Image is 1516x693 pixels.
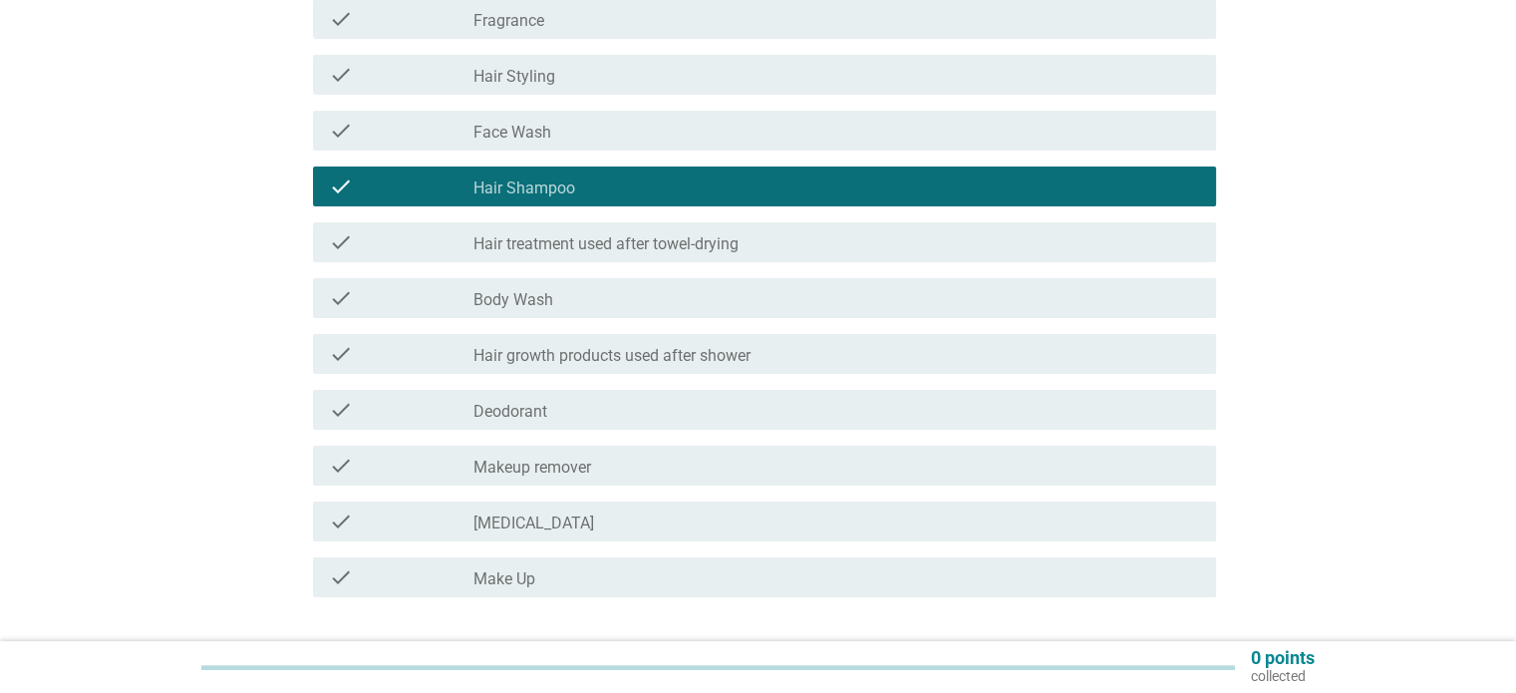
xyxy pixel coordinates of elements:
i: check [329,510,353,533]
i: check [329,565,353,589]
label: [MEDICAL_DATA] [473,514,594,533]
i: check [329,7,353,31]
label: Hair Styling [473,67,555,87]
label: Deodorant [473,402,547,422]
i: check [329,342,353,366]
i: check [329,398,353,422]
label: Makeup remover [473,458,591,478]
i: check [329,230,353,254]
label: Face Wash [473,123,551,143]
i: check [329,119,353,143]
i: check [329,63,353,87]
p: 0 points [1251,649,1315,667]
label: Hair growth products used after shower [473,346,751,366]
label: Make Up [473,569,535,589]
i: check [329,174,353,198]
label: Fragrance [473,11,544,31]
label: Body Wash [473,290,553,310]
label: Hair Shampoo [473,178,575,198]
i: check [329,286,353,310]
p: collected [1251,667,1315,685]
i: check [329,454,353,478]
label: Hair treatment used after towel-drying [473,234,739,254]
